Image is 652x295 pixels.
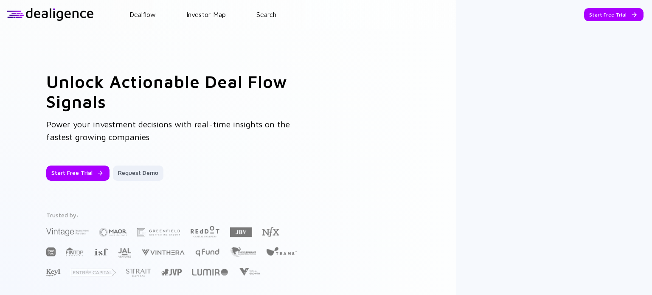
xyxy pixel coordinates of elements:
[46,71,301,111] h1: Unlock Actionable Deal Flow Signals
[46,119,290,142] span: Power your investment decisions with real-time insights on the fastest growing companies
[192,269,228,275] img: Lumir Ventures
[230,247,256,257] img: The Elephant
[195,247,220,257] img: Q Fund
[230,227,252,238] img: JBV Capital
[190,224,220,238] img: Red Dot Capital Partners
[94,248,108,256] img: Israel Secondary Fund
[266,247,297,256] img: Team8
[256,11,276,18] a: Search
[46,269,61,277] img: Key1 Capital
[46,227,89,237] img: Vintage Investment Partners
[46,211,298,219] div: Trusted by:
[137,228,180,236] img: Greenfield Partners
[238,268,261,276] img: Viola Growth
[113,166,163,181] button: Request Demo
[99,225,127,239] img: Maor Investments
[161,269,182,275] img: Jerusalem Venture Partners
[186,11,226,18] a: Investor Map
[66,247,84,256] img: FINTOP Capital
[126,269,151,277] img: Strait Capital
[71,269,116,276] img: Entrée Capital
[262,227,279,237] img: NFX
[584,8,644,21] button: Start Free Trial
[118,248,131,258] img: JAL Ventures
[129,11,156,18] a: Dealflow
[46,166,110,181] button: Start Free Trial
[141,248,185,256] img: Vinthera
